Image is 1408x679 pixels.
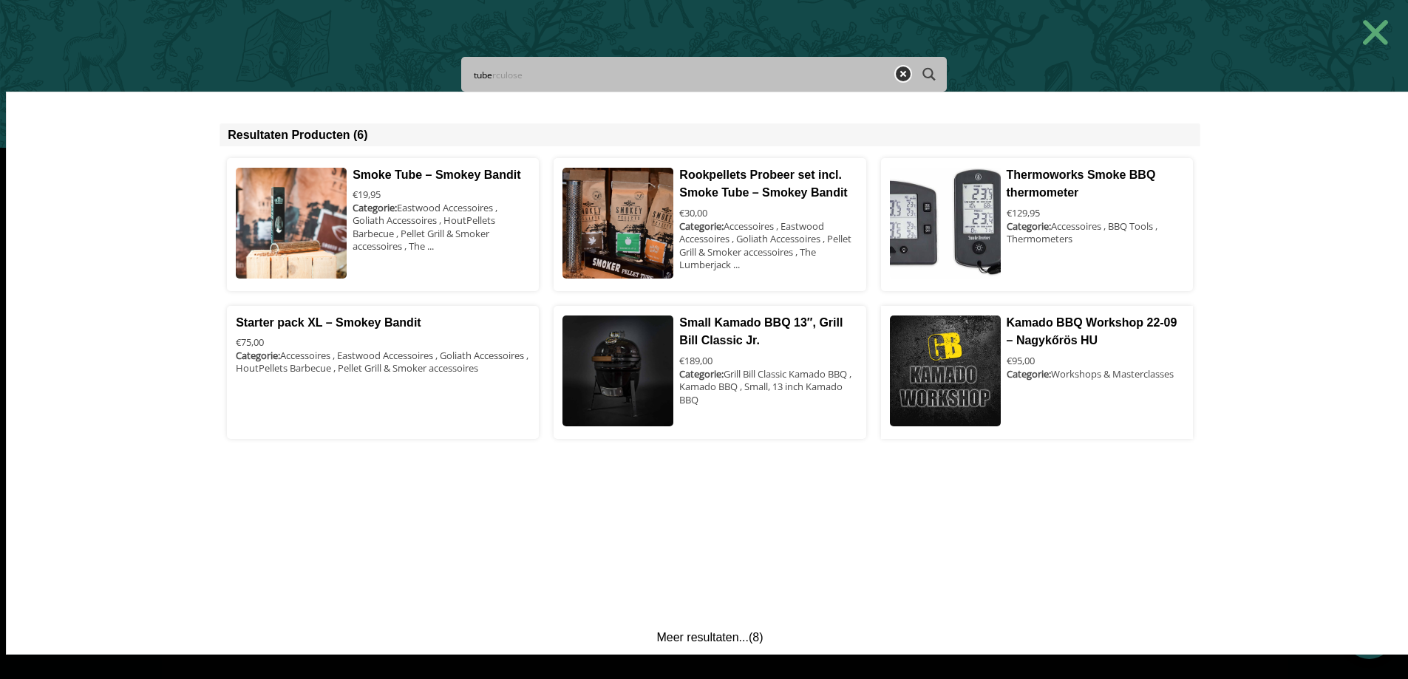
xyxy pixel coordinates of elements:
a: Small Kamado BBQ 13″, Grill Bill Classic Jr. [562,314,857,351]
form: Search form [477,61,886,87]
a: Rookpellets Probeer set incl. Smoke Tube – Smokey Bandit [562,166,857,203]
a: Thermoworks Smoke BBQ thermometer [890,166,1184,203]
a: Kamado BBQ Workshop 22-09 – Nagykőrös HU [890,314,1184,351]
input: Search input [474,61,883,88]
button: Search magnifier button [916,61,942,87]
span: (8) [749,631,763,644]
a: Close [1358,15,1393,50]
a: Smoke Tube – Smokey Bandit [236,166,530,185]
div: Resultaten Producten (6) [220,123,1200,146]
a: Starter pack XL – Smokey Bandit [236,314,530,332]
